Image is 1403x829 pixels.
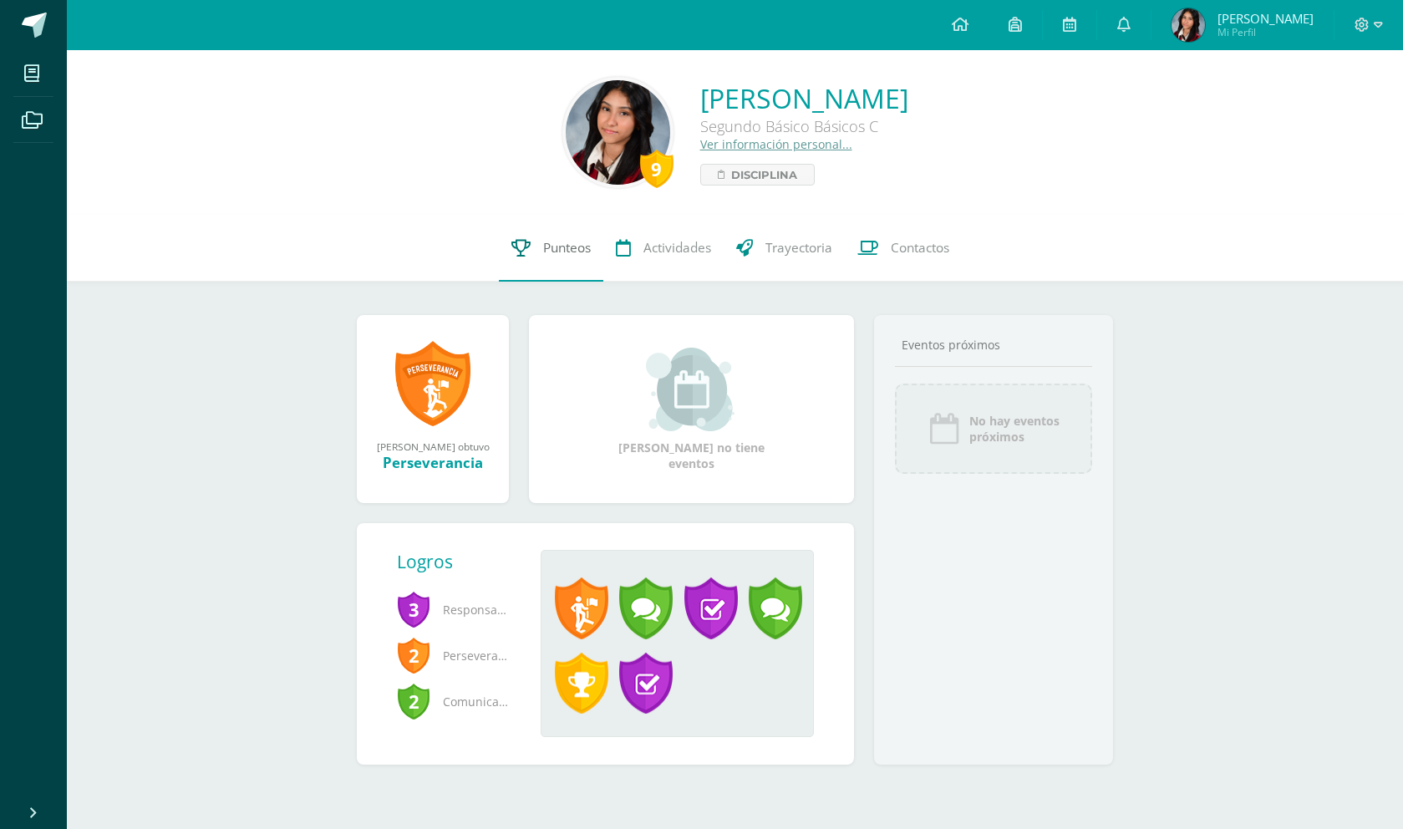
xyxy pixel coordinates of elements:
[397,679,514,725] span: Comunicación
[1217,25,1314,39] span: Mi Perfil
[608,348,775,471] div: [PERSON_NAME] no tiene eventos
[891,239,949,257] span: Contactos
[700,116,908,136] div: Segundo Básico Básicos C
[499,215,603,282] a: Punteos
[895,337,1092,353] div: Eventos próximos
[731,165,797,185] span: Disciplina
[646,348,737,431] img: event_small.png
[397,633,514,679] span: Perseverancia
[700,80,908,116] a: [PERSON_NAME]
[640,150,674,188] div: 9
[765,239,832,257] span: Trayectoria
[1217,10,1314,27] span: [PERSON_NAME]
[397,590,430,628] span: 3
[397,550,527,573] div: Logros
[397,636,430,674] span: 2
[374,453,492,472] div: Perseverancia
[566,80,670,185] img: e4e795c27cdf404f430ac60415ef50a1.png
[845,215,962,282] a: Contactos
[643,239,711,257] span: Actividades
[700,136,852,152] a: Ver información personal...
[374,440,492,453] div: [PERSON_NAME] obtuvo
[397,682,430,720] span: 2
[543,239,591,257] span: Punteos
[603,215,724,282] a: Actividades
[397,587,514,633] span: Responsabilidad
[700,164,815,186] a: Disciplina
[724,215,845,282] a: Trayectoria
[928,412,961,445] img: event_icon.png
[1172,8,1205,42] img: 50f5168d7405944905a10948b013abec.png
[969,413,1060,445] span: No hay eventos próximos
